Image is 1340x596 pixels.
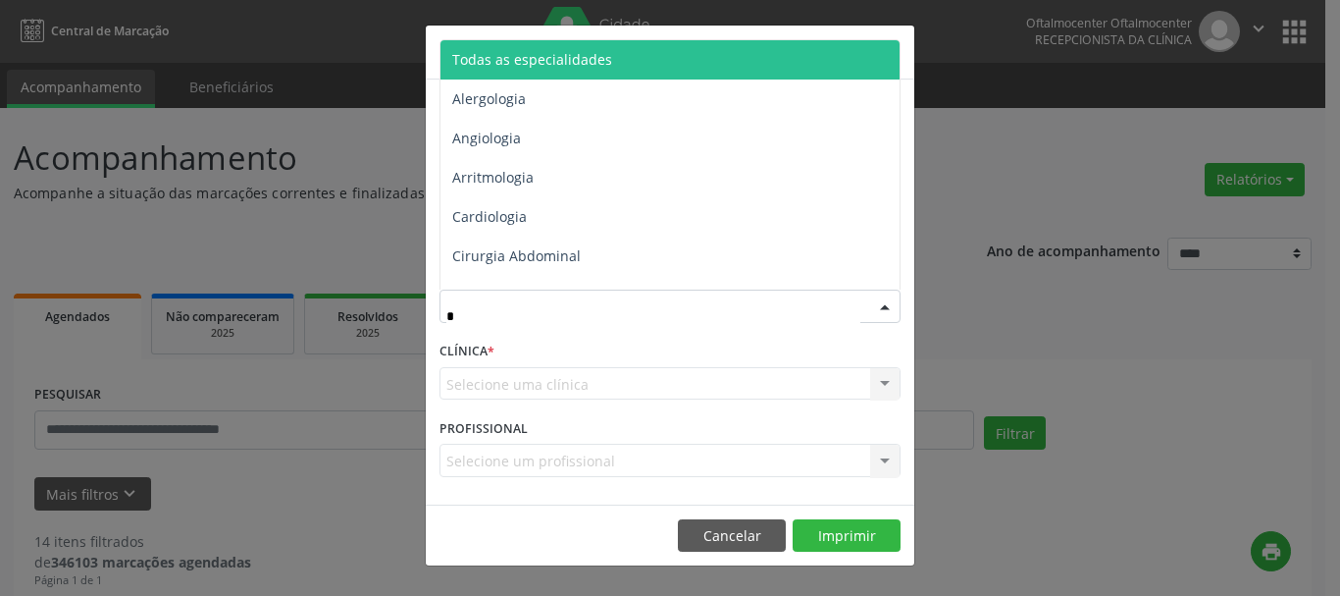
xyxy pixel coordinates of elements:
[439,337,494,367] label: CLÍNICA
[452,246,581,265] span: Cirurgia Abdominal
[452,89,526,108] span: Alergologia
[452,207,527,226] span: Cardiologia
[439,39,664,65] h5: Relatório de agendamentos
[875,26,914,74] button: Close
[452,286,625,304] span: Cirurgia Cabeça e Pescoço
[452,50,612,69] span: Todas as especialidades
[452,168,534,187] span: Arritmologia
[678,519,786,553] button: Cancelar
[793,519,901,553] button: Imprimir
[452,129,521,147] span: Angiologia
[439,413,528,444] label: PROFISSIONAL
